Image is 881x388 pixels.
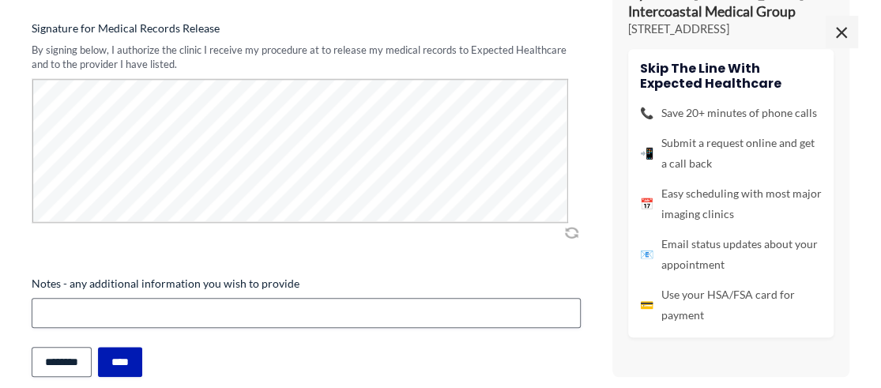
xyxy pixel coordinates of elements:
li: Easy scheduling with most major imaging clinics [640,183,822,224]
span: 📧 [640,244,653,265]
li: Submit a request online and get a call back [640,133,822,174]
h4: Skip the line with Expected Healthcare [640,61,822,91]
span: × [826,16,857,47]
li: Email status updates about your appointment [640,234,822,275]
span: 📅 [640,194,653,214]
div: By signing below, I authorize the clinic I receive my procedure at to release my medical records ... [32,43,581,72]
label: Signature for Medical Records Release [32,21,581,36]
span: 💳 [640,295,653,315]
li: Use your HSA/FSA card for payment [640,284,822,326]
label: Notes - any additional information you wish to provide [32,276,581,292]
p: [STREET_ADDRESS] [628,21,834,37]
span: 📞 [640,103,653,123]
span: 📲 [640,143,653,164]
li: Save 20+ minutes of phone calls [640,103,822,123]
img: Clear Signature [562,224,581,240]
